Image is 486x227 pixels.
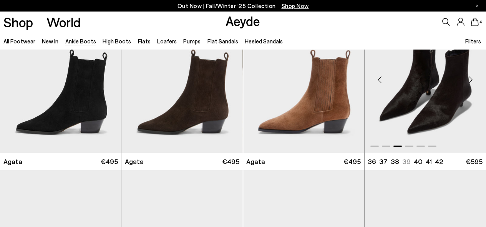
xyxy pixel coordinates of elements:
p: Out Now | Fall/Winter ‘25 Collection [177,1,309,11]
a: Loafers [157,38,177,45]
li: 42 [435,157,443,166]
span: Agata [3,157,22,166]
a: World [46,15,81,29]
span: €495 [343,157,361,166]
a: New In [42,38,58,45]
li: 41 [426,157,432,166]
li: 38 [391,157,399,166]
a: Flats [138,38,151,45]
span: Filters [465,38,481,45]
a: 4 [471,18,479,26]
a: Agata €495 [121,153,242,170]
span: €595 [466,157,483,166]
li: 40 [414,157,423,166]
a: Shop [3,15,33,29]
li: 36 [368,157,376,166]
img: Agata Suede Ankle Boots [364,0,485,153]
a: High Boots [103,38,131,45]
a: All Footwear [3,38,35,45]
a: Pumps [183,38,201,45]
img: Agata Suede Ankle Boots [121,0,242,153]
div: 2 / 6 [242,0,363,153]
div: 1 / 6 [121,0,242,153]
span: Agata [246,157,265,166]
span: €495 [101,157,118,166]
div: 2 / 6 [364,0,485,153]
span: €495 [222,157,239,166]
div: 3 / 6 [365,0,486,153]
img: Agata Suede Ankle Boots [242,0,363,153]
div: 1 / 6 [243,0,364,153]
div: Previous slide [368,68,391,91]
a: Aeyde [226,13,260,29]
span: 4 [479,20,483,24]
a: 6 / 6 1 / 6 2 / 6 3 / 6 4 / 6 5 / 6 6 / 6 1 / 6 Next slide Previous slide [121,0,242,153]
a: 6 / 6 1 / 6 2 / 6 3 / 6 4 / 6 5 / 6 6 / 6 1 / 6 Next slide Previous slide [243,0,364,153]
a: Flat Sandals [207,38,238,45]
ul: variant [368,157,441,166]
a: Next slide Previous slide [365,0,486,153]
span: Navigate to /collections/new-in [282,2,309,9]
span: Agata [125,157,144,166]
li: 37 [379,157,388,166]
a: Agata €495 [243,153,364,170]
a: 36 37 38 39 40 41 42 €595 [365,153,486,170]
div: Next slide [459,68,482,91]
img: Sofie Ponyhair Ankle Boots [365,0,486,153]
a: Heeled Sandals [245,38,283,45]
img: Agata Suede Ankle Boots [243,0,364,153]
a: Ankle Boots [65,38,96,45]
